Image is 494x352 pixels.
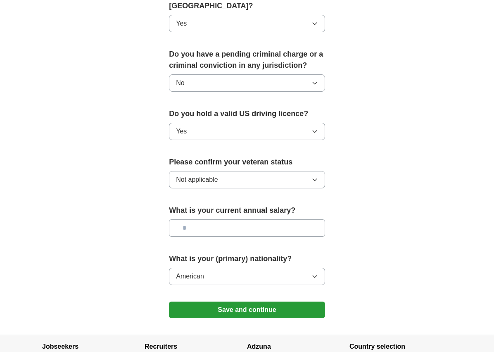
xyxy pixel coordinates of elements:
[169,205,325,216] label: What is your current annual salary?
[176,175,218,185] span: Not applicable
[176,19,187,29] span: Yes
[169,157,325,168] label: Please confirm your veteran status
[169,123,325,140] button: Yes
[169,268,325,285] button: American
[169,74,325,92] button: No
[169,108,325,119] label: Do you hold a valid US driving licence?
[176,78,184,88] span: No
[169,171,325,188] button: Not applicable
[176,271,204,281] span: American
[169,49,325,71] label: Do you have a pending criminal charge or a criminal conviction in any jurisdiction?
[176,126,187,136] span: Yes
[169,253,325,264] label: What is your (primary) nationality?
[169,15,325,32] button: Yes
[169,302,325,318] button: Save and continue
